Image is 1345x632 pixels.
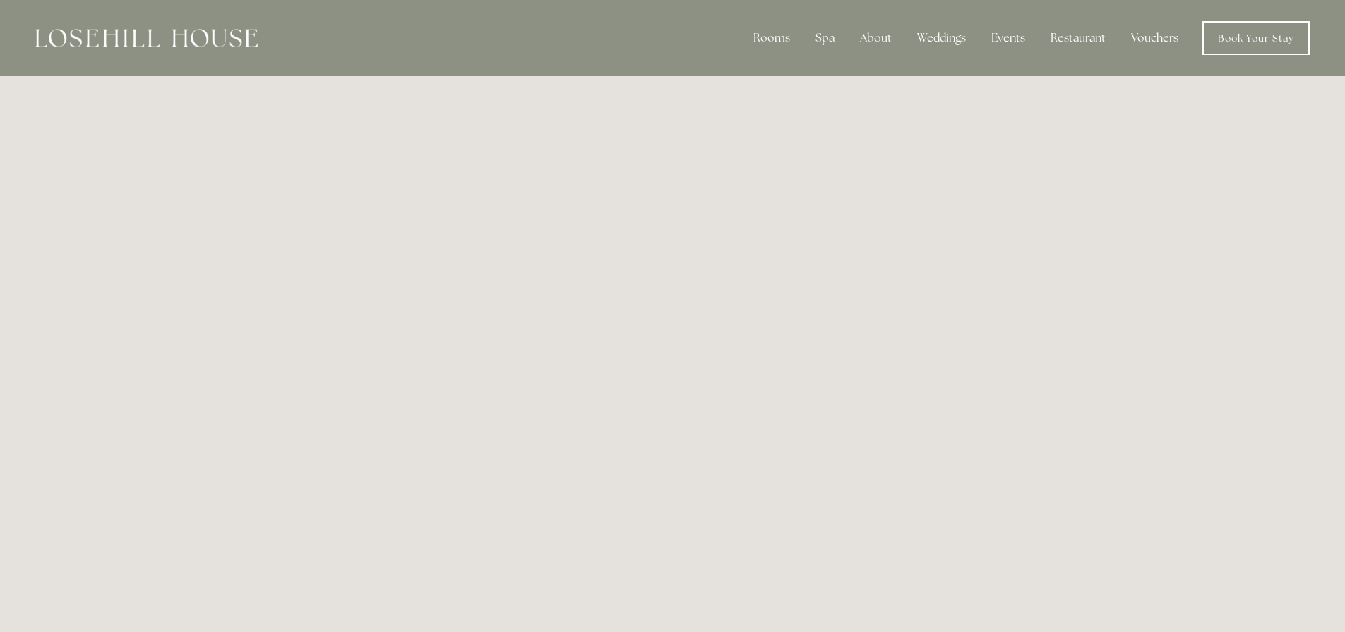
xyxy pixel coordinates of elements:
[1039,24,1117,52] div: Restaurant
[980,24,1036,52] div: Events
[35,29,258,47] img: Losehill House
[1202,21,1310,55] a: Book Your Stay
[849,24,903,52] div: About
[906,24,977,52] div: Weddings
[742,24,801,52] div: Rooms
[804,24,846,52] div: Spa
[1120,24,1190,52] a: Vouchers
